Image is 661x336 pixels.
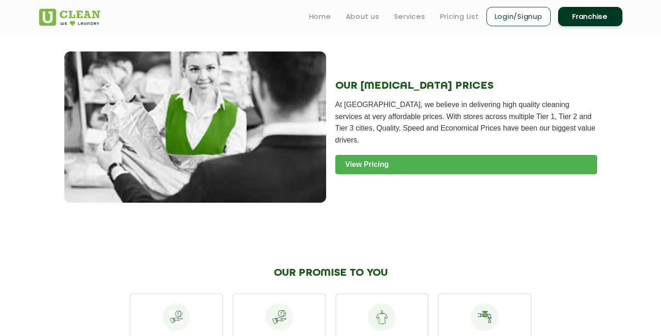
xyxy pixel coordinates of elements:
[394,11,425,22] a: Services
[486,7,551,26] a: Login/Signup
[335,99,597,146] p: At [GEOGRAPHIC_DATA], we believe in delivering high quality cleaning services at very affordable ...
[346,11,379,22] a: About us
[130,267,531,279] h2: OUR PROMISE TO YOU
[440,11,479,22] a: Pricing List
[309,11,331,22] a: Home
[64,51,326,203] img: Dry Cleaning Service
[335,80,597,92] h2: OUR [MEDICAL_DATA] PRICES
[39,9,100,26] img: UClean Laundry and Dry Cleaning
[558,7,622,26] a: Franchise
[335,155,597,174] a: View Pricing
